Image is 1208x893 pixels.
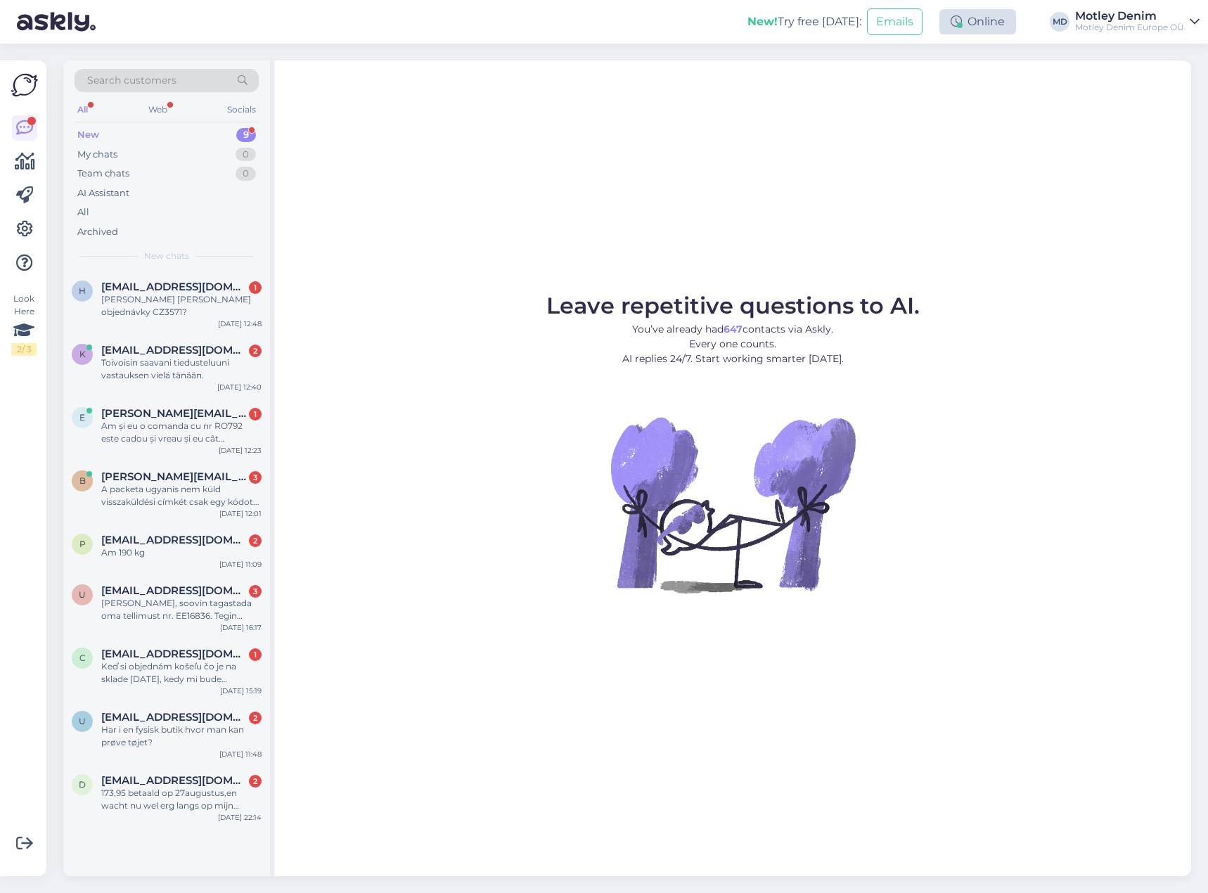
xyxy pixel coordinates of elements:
span: c [79,653,86,663]
div: My chats [77,148,117,162]
div: 2 [249,345,262,357]
div: [DATE] 11:48 [219,749,262,759]
span: droog.poelsma@gmail.com [101,774,248,787]
div: Toivoisin saavani tiedusteluuni vastauksen vielä tänään. [101,356,262,382]
div: [DATE] 15:19 [220,686,262,696]
div: Keď si objednám košeľu čo je na sklade [DATE], kedy mi bude doručená? Ďakujem za odpoveď. [PERSON... [101,660,262,686]
div: New [77,128,99,142]
span: Leave repetitive questions to AI. [546,292,920,319]
div: Web [146,101,170,119]
span: d [79,779,86,790]
div: Motley Denim Europe OÜ [1075,22,1184,33]
div: 1 [249,281,262,294]
span: b [79,475,86,486]
div: [DATE] 12:40 [217,382,262,392]
div: All [75,101,91,119]
div: 2 / 3 [11,343,37,356]
div: 9 [236,128,256,142]
div: [DATE] 16:17 [220,622,262,633]
span: e [79,412,85,423]
div: Look Here [11,293,37,356]
p: You’ve already had contacts via Askly. Every one counts. AI replies 24/7. Start working smarter [... [546,322,920,366]
span: P [79,539,86,549]
button: Emails [867,8,923,35]
div: Online [939,9,1016,34]
span: U [79,716,86,726]
b: New! [747,15,778,28]
div: Socials [224,101,259,119]
span: Ulbeck@live.dk [101,711,248,724]
span: h [79,285,86,296]
div: [DATE] 12:01 [219,508,262,519]
div: 3 [249,585,262,598]
span: Pinteastan3@gmail.com [101,534,248,546]
span: bohm.peter@hotmail.com [101,470,248,483]
div: 2 [249,775,262,788]
div: AI Assistant [77,186,129,200]
div: 0 [236,167,256,181]
span: elena.mihaela2009@yahoo.com [101,407,248,420]
div: [DATE] 12:48 [218,319,262,329]
div: [DATE] 11:09 [219,559,262,570]
img: No Chat active [606,378,859,631]
div: 173,95 betaald op 27augustus,en wacht nu wel erg langs op mijn bestelling [101,787,262,812]
div: Har i en fysisk butik hvor man kan prøve tøjet? [101,724,262,749]
span: Search customers [87,73,176,88]
span: karokreander@hotmail.com [101,344,248,356]
span: cipkai1@gmail.com [101,648,248,660]
div: Motley Denim [1075,11,1184,22]
div: [PERSON_NAME] [PERSON_NAME] objednávky CZ3571? [101,293,262,319]
span: New chats [144,250,189,262]
div: [PERSON_NAME], soovin tagastada oma tellimust nr. EE16836. Tegin veebis tagastuse, kahjuks oli võ... [101,597,262,622]
div: 1 [249,408,262,420]
div: 2 [249,534,262,547]
div: MD [1050,12,1069,32]
span: uimelik@hotmail.com [101,584,248,597]
span: k [79,349,86,359]
div: Archived [77,225,118,239]
a: Motley DenimMotley Denim Europe OÜ [1075,11,1200,33]
div: Am 190 kg [101,546,262,559]
div: 0 [236,148,256,162]
div: Try free [DATE]: [747,13,861,30]
div: 1 [249,648,262,661]
div: [DATE] 22:14 [218,812,262,823]
div: A packeta ugyanis nem küld visszaküldési címkét csak egy kódot... [101,483,262,508]
b: 647 [724,323,743,335]
div: 3 [249,471,262,484]
div: [DATE] 12:23 [219,445,262,456]
div: All [77,205,89,219]
div: Am și eu o comanda cu nr RO792 este cadou și vreau și eu cât [PERSON_NAME] coletul în cât timp vi... [101,420,262,445]
div: 2 [249,712,262,724]
div: Team chats [77,167,129,181]
img: Askly Logo [11,72,38,98]
span: honza_pavelka@centrum.cz [101,281,248,293]
span: u [79,589,86,600]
